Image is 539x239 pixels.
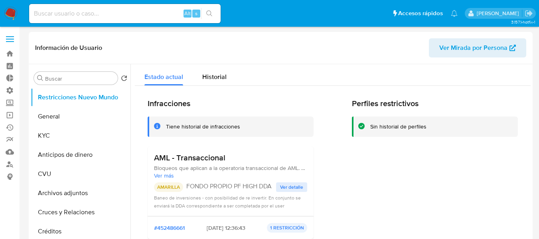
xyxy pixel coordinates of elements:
input: Buscar usuario o caso... [29,8,221,19]
button: Volver al orden por defecto [121,75,127,84]
button: Buscar [37,75,43,81]
a: Salir [525,9,533,18]
a: Notificaciones [451,10,458,17]
span: Alt [184,10,191,17]
span: s [195,10,197,17]
button: Anticipos de dinero [31,145,130,164]
span: Accesos rápidos [398,9,443,18]
button: Archivos adjuntos [31,184,130,203]
button: Restricciones Nuevo Mundo [31,88,130,107]
button: search-icon [201,8,217,19]
button: KYC [31,126,130,145]
input: Buscar [45,75,115,82]
button: General [31,107,130,126]
button: CVU [31,164,130,184]
span: Ver Mirada por Persona [439,38,507,57]
button: Cruces y Relaciones [31,203,130,222]
h1: Información de Usuario [35,44,102,52]
p: zoe.breuer@mercadolibre.com [477,10,522,17]
button: Ver Mirada por Persona [429,38,526,57]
